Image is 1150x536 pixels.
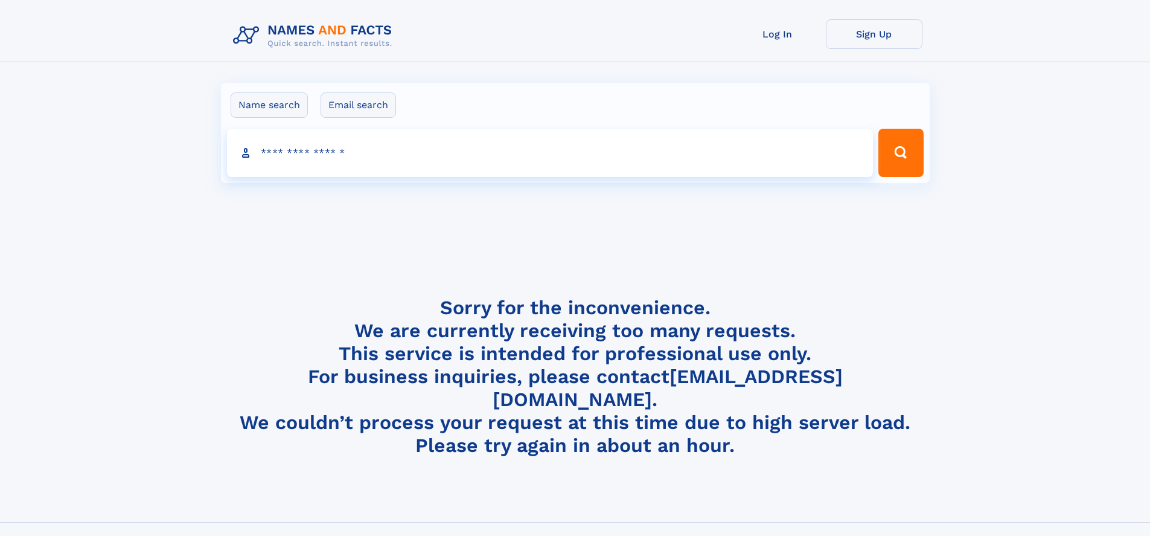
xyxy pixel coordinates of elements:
[231,92,308,118] label: Name search
[321,92,396,118] label: Email search
[826,19,922,49] a: Sign Up
[493,365,843,411] a: [EMAIL_ADDRESS][DOMAIN_NAME]
[227,129,874,177] input: search input
[729,19,826,49] a: Log In
[228,296,922,457] h4: Sorry for the inconvenience. We are currently receiving too many requests. This service is intend...
[878,129,923,177] button: Search Button
[228,19,402,52] img: Logo Names and Facts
